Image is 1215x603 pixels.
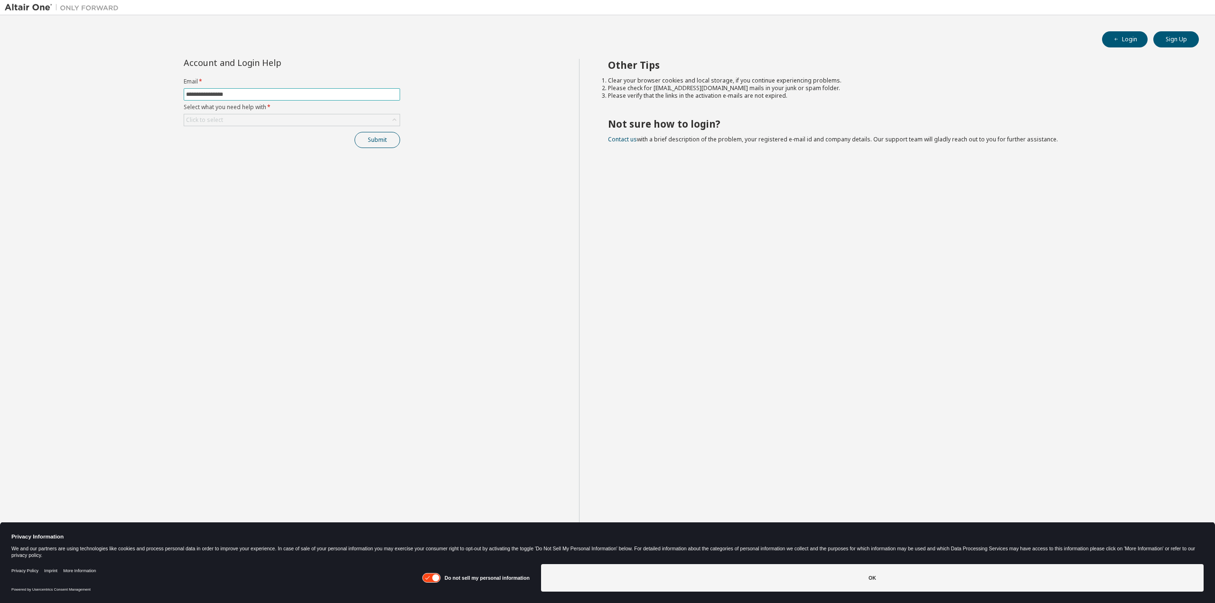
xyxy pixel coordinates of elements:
label: Email [184,78,400,85]
button: Login [1102,31,1148,47]
h2: Other Tips [608,59,1182,71]
div: Account and Login Help [184,59,357,66]
h2: Not sure how to login? [608,118,1182,130]
span: with a brief description of the problem, your registered e-mail id and company details. Our suppo... [608,135,1058,143]
a: Contact us [608,135,637,143]
label: Select what you need help with [184,103,400,111]
li: Clear your browser cookies and local storage, if you continue experiencing problems. [608,77,1182,84]
img: Altair One [5,3,123,12]
div: Click to select [186,116,223,124]
button: Sign Up [1153,31,1199,47]
li: Please check for [EMAIL_ADDRESS][DOMAIN_NAME] mails in your junk or spam folder. [608,84,1182,92]
button: Submit [355,132,400,148]
li: Please verify that the links in the activation e-mails are not expired. [608,92,1182,100]
div: Click to select [184,114,400,126]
